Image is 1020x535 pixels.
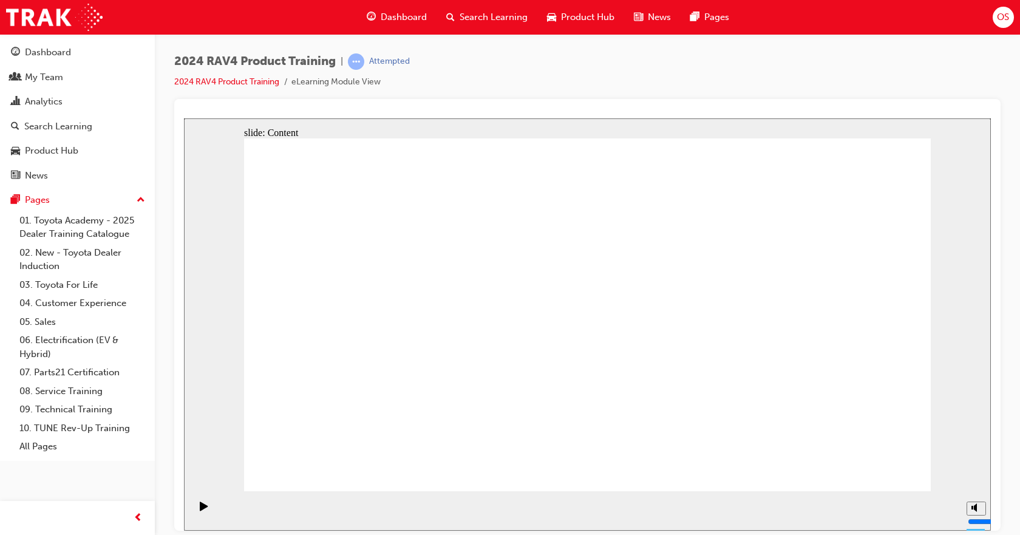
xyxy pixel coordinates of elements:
[25,95,63,109] div: Analytics
[15,313,150,332] a: 05. Sales
[5,165,150,187] a: News
[5,41,150,64] a: Dashboard
[5,189,150,211] button: Pages
[460,10,528,24] span: Search Learning
[348,53,364,70] span: learningRecordVerb_ATTEMPT-icon
[25,46,71,60] div: Dashboard
[11,47,20,58] span: guage-icon
[367,10,376,25] span: guage-icon
[681,5,739,30] a: pages-iconPages
[11,72,20,83] span: people-icon
[5,140,150,162] a: Product Hub
[11,195,20,206] span: pages-icon
[993,7,1014,28] button: OS
[137,193,145,208] span: up-icon
[341,55,343,69] span: |
[15,363,150,382] a: 07. Parts21 Certification
[783,383,802,397] button: Mute (Ctrl+Alt+M)
[784,398,862,408] input: volume
[381,10,427,24] span: Dashboard
[997,10,1009,24] span: OS
[6,383,27,403] button: Play (Ctrl+Alt+P)
[704,10,729,24] span: Pages
[291,75,381,89] li: eLearning Module View
[357,5,437,30] a: guage-iconDashboard
[6,4,103,31] img: Trak
[134,511,143,526] span: prev-icon
[15,276,150,295] a: 03. Toyota For Life
[11,171,20,182] span: news-icon
[5,90,150,113] a: Analytics
[446,10,455,25] span: search-icon
[15,211,150,244] a: 01. Toyota Academy - 2025 Dealer Training Catalogue
[5,39,150,189] button: DashboardMy TeamAnalyticsSearch LearningProduct HubNews
[174,55,336,69] span: 2024 RAV4 Product Training
[25,70,63,84] div: My Team
[15,244,150,276] a: 02. New - Toyota Dealer Induction
[15,294,150,313] a: 04. Customer Experience
[174,77,279,87] a: 2024 RAV4 Product Training
[15,419,150,438] a: 10. TUNE Rev-Up Training
[15,331,150,363] a: 06. Electrification (EV & Hybrid)
[25,169,48,183] div: News
[6,373,27,412] div: playback controls
[369,56,410,67] div: Attempted
[547,10,556,25] span: car-icon
[634,10,643,25] span: news-icon
[5,115,150,138] a: Search Learning
[648,10,671,24] span: News
[25,193,50,207] div: Pages
[15,400,150,419] a: 09. Technical Training
[15,382,150,401] a: 08. Service Training
[5,66,150,89] a: My Team
[690,10,699,25] span: pages-icon
[15,437,150,456] a: All Pages
[624,5,681,30] a: news-iconNews
[25,144,78,158] div: Product Hub
[537,5,624,30] a: car-iconProduct Hub
[11,146,20,157] span: car-icon
[437,5,537,30] a: search-iconSearch Learning
[24,120,92,134] div: Search Learning
[11,121,19,132] span: search-icon
[561,10,614,24] span: Product Hub
[11,97,20,107] span: chart-icon
[777,373,801,412] div: misc controls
